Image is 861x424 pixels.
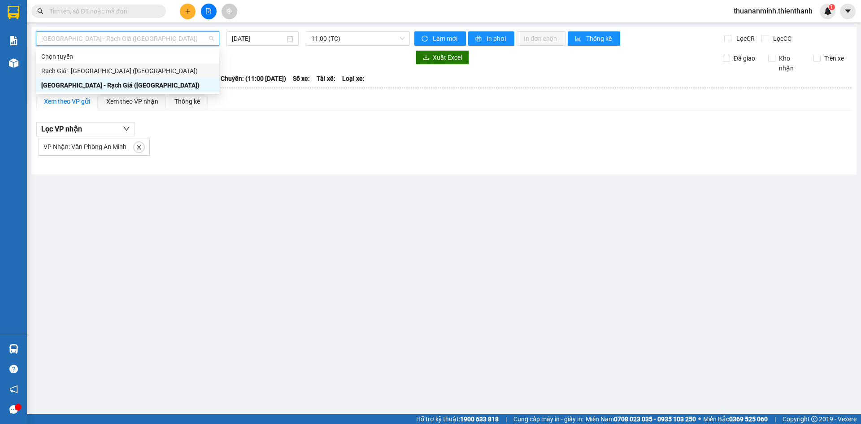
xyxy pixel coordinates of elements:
button: Lọc VP nhận [36,122,135,136]
button: file-add [201,4,217,19]
span: Miền Bắc [703,414,768,424]
img: icon-new-feature [824,7,832,15]
span: Đã giao [730,53,759,63]
div: Sài Gòn - Rạch Giá (Hàng Hoá) [36,78,219,92]
div: Xem theo VP gửi [44,96,90,106]
span: sync [422,35,429,43]
button: syncLàm mới [414,31,466,46]
strong: 0369 525 060 [729,415,768,423]
button: printerIn phơi [468,31,514,46]
span: question-circle [9,365,18,373]
span: aim [226,8,232,14]
span: Cung cấp máy in - giấy in: [513,414,583,424]
button: plus [180,4,196,19]
span: down [123,125,130,132]
div: Rạch Giá - Sài Gòn (Hàng Hoá) [36,64,219,78]
span: | [505,414,507,424]
img: warehouse-icon [9,344,18,354]
sup: 1 [829,4,835,10]
span: file-add [205,8,212,14]
img: logo-vxr [8,6,19,19]
span: Kho nhận [775,53,807,73]
span: search [37,8,43,14]
button: aim [222,4,237,19]
div: Chọn tuyến [41,52,214,61]
div: Thống kê [174,96,200,106]
input: Tìm tên, số ĐT hoặc mã đơn [49,6,155,16]
strong: 1900 633 818 [460,415,499,423]
span: Trên xe [821,53,848,63]
span: In phơi [487,34,507,44]
div: Rạch Giá - [GEOGRAPHIC_DATA] ([GEOGRAPHIC_DATA]) [41,66,214,76]
span: notification [9,385,18,393]
span: Thống kê [586,34,613,44]
span: Làm mới [433,34,459,44]
span: Hỗ trợ kỹ thuật: [416,414,499,424]
span: thuananminh.thienthanh [726,5,820,17]
span: Tài xế: [317,74,335,83]
div: Xem theo VP nhận [106,96,158,106]
span: bar-chart [575,35,583,43]
span: caret-down [844,7,852,15]
span: Lọc CR [733,34,756,44]
span: | [774,414,776,424]
img: warehouse-icon [9,58,18,68]
div: Chọn tuyến [36,49,219,64]
button: caret-down [840,4,856,19]
span: Xuất Excel [433,52,462,62]
span: Sài Gòn - Rạch Giá (Hàng Hoá) [41,32,214,45]
button: bar-chartThống kê [568,31,620,46]
span: VP Nhận: Văn Phòng An Minh [43,143,126,150]
span: Lọc CC [770,34,793,44]
strong: 0708 023 035 - 0935 103 250 [614,415,696,423]
div: [GEOGRAPHIC_DATA] - Rạch Giá ([GEOGRAPHIC_DATA]) [41,80,214,90]
button: In đơn chọn [517,31,565,46]
span: close [134,144,144,150]
span: Chuyến: (11:00 [DATE]) [221,74,286,83]
span: printer [475,35,483,43]
span: 11:00 (TC) [311,32,404,45]
span: Loại xe: [342,74,365,83]
img: solution-icon [9,36,18,45]
span: Miền Nam [586,414,696,424]
span: ⚪️ [698,417,701,421]
span: copyright [811,416,818,422]
span: download [423,54,429,61]
span: 1 [830,4,833,10]
button: close [134,142,144,153]
input: 15/09/2025 [232,34,285,44]
span: Số xe: [293,74,310,83]
span: Lọc VP nhận [41,123,82,135]
span: plus [185,8,191,14]
span: message [9,405,18,414]
button: downloadXuất Excel [416,50,469,65]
